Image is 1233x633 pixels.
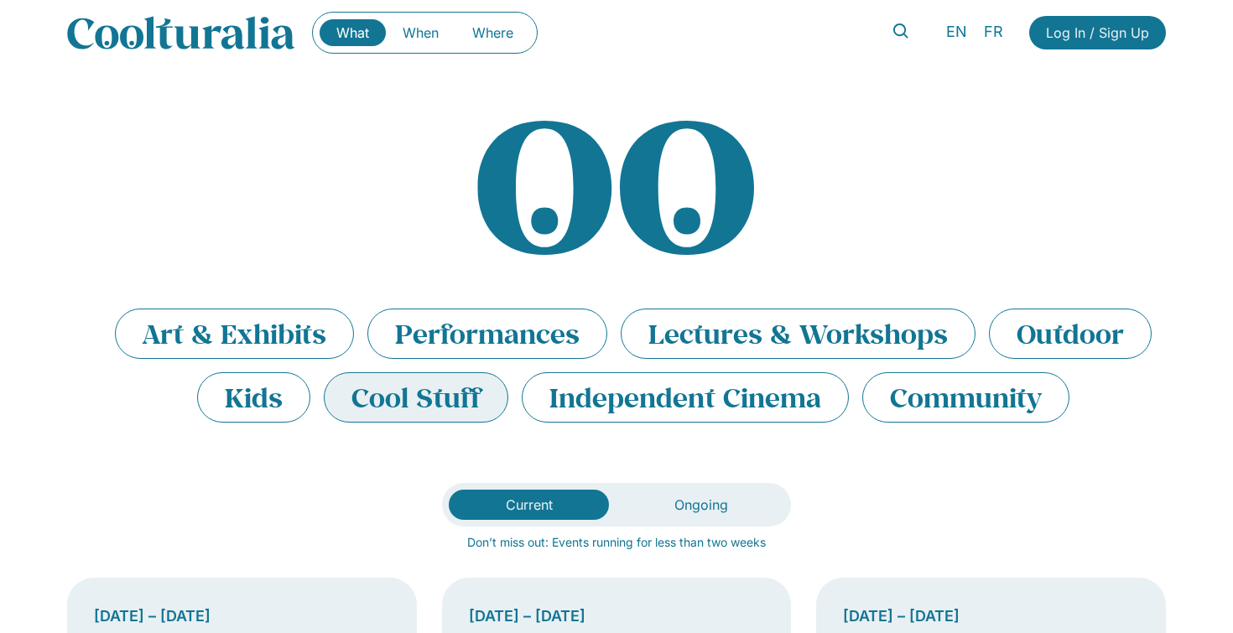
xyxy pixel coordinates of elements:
li: Community [862,372,1069,423]
div: [DATE] – [DATE] [469,604,765,627]
a: Log In / Sign Up [1029,16,1166,49]
div: [DATE] – [DATE] [843,604,1139,627]
li: Outdoor [989,309,1152,359]
a: What [320,19,386,46]
li: Cool Stuff [324,372,508,423]
li: Art & Exhibits [115,309,354,359]
span: Log In / Sign Up [1046,23,1149,43]
div: [DATE] – [DATE] [94,604,390,627]
a: EN [938,20,975,44]
li: Lectures & Workshops [621,309,975,359]
li: Performances [367,309,607,359]
a: FR [975,20,1012,44]
span: Current [506,496,553,513]
p: Don’t miss out: Events running for less than two weeks [67,533,1166,551]
li: Kids [197,372,310,423]
span: FR [984,23,1003,41]
a: When [386,19,455,46]
span: Ongoing [674,496,728,513]
span: EN [946,23,967,41]
a: Where [455,19,530,46]
nav: Menu [320,19,530,46]
li: Independent Cinema [522,372,849,423]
